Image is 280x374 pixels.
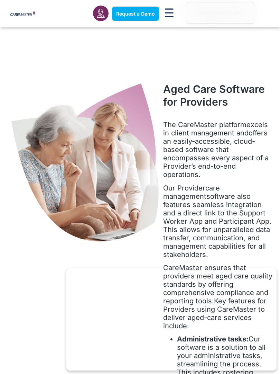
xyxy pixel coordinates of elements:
[162,6,176,21] div: Menu Toggle
[163,121,246,129] span: The CareMaster platform
[10,11,35,17] img: CareMaster Logo
[163,184,205,192] span: Our Provider
[163,83,273,108] h2: Aged Care Software for Providers
[66,268,277,371] iframe: Popup CTA
[163,184,273,259] p: care management
[163,192,271,259] span: software also features seamless integration and a direct link to the Support Worker App and Parti...
[116,11,155,17] span: Request a Demo
[112,7,159,21] a: Request a Demo
[163,121,273,179] p: excels in client management and
[163,129,269,179] span: offers an easily-accessible, cloud-based software that encompasses every aspect of a Provider’s e...
[163,264,273,330] p: CareMaster ensures that providers meet aged care quality standards by offering comprehensive comp...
